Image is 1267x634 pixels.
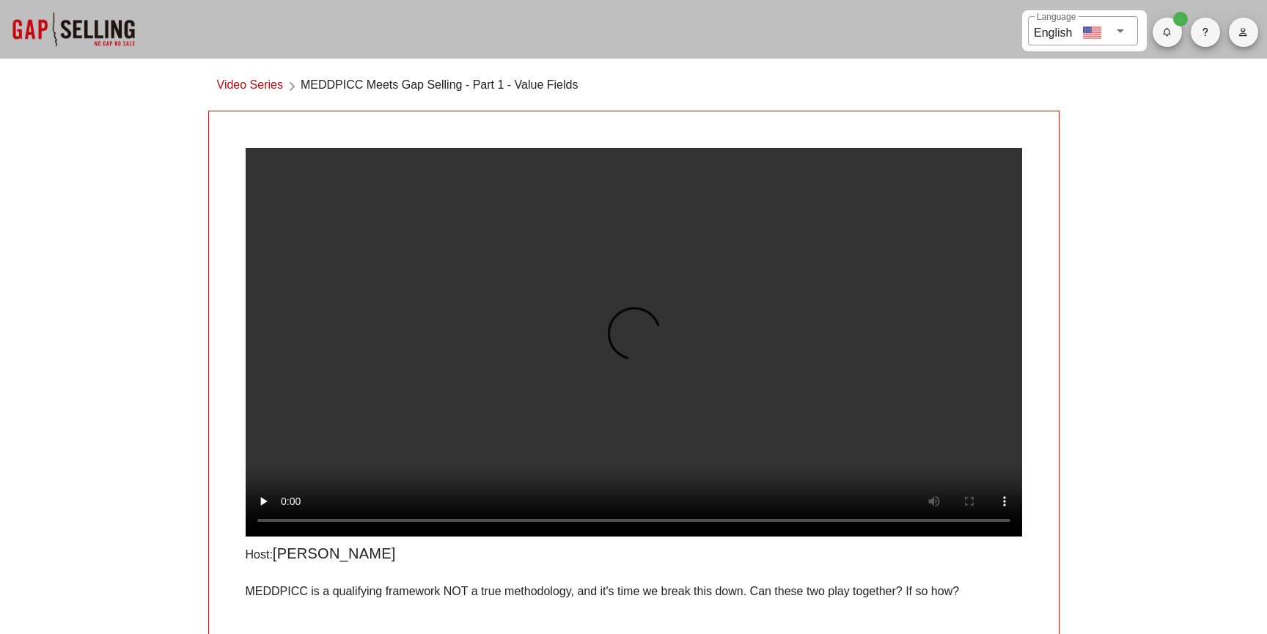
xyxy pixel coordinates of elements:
div: English [1034,21,1072,42]
span: Badge [1173,12,1188,26]
label: Language [1037,12,1076,23]
div: LanguageEnglish [1028,16,1138,45]
a: Video Series [217,76,283,96]
p: MEDDPICC is a qualifying framework NOT a true methodology, and it's time we break this down. Can ... [246,583,1022,600]
span: MEDDPICC Meets Gap Selling - Part 1 - Value Fields [301,76,579,96]
span: Host: [246,548,273,561]
span: [PERSON_NAME] [273,545,396,561]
